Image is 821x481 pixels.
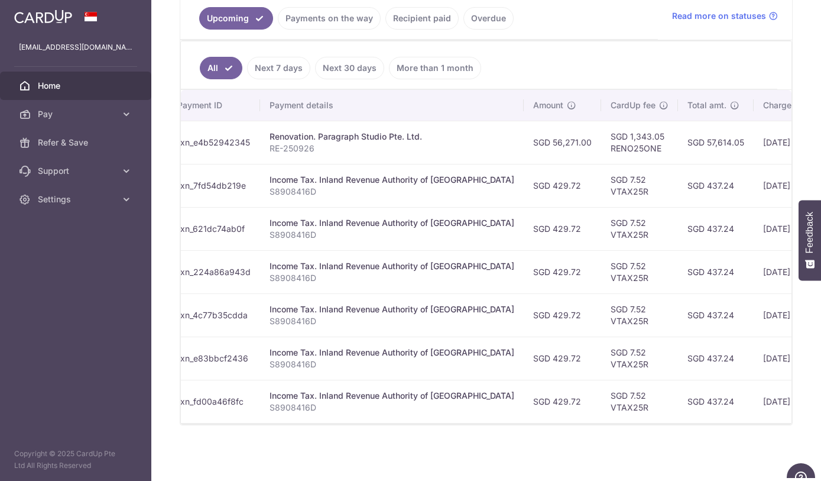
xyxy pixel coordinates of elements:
a: Next 7 days [247,57,310,79]
td: SGD 7.52 VTAX25R [601,250,678,293]
td: txn_e83bbcf2436 [168,337,260,380]
a: More than 1 month [389,57,481,79]
td: SGD 1,343.05 RENO25ONE [601,121,678,164]
td: txn_fd00a46f8fc [168,380,260,423]
a: Overdue [463,7,514,30]
span: Read more on statuses [672,10,766,22]
td: SGD 429.72 [524,250,601,293]
iframe: Opens a widget where you can find more information [787,463,815,478]
a: Recipient paid [385,7,459,30]
td: txn_4c77b35cdda [168,293,260,337]
p: S8908416D [270,229,514,241]
span: Total amt. [687,99,726,111]
td: SGD 7.52 VTAX25R [601,293,678,337]
span: Settings [38,193,116,205]
td: SGD 7.52 VTAX25R [601,164,678,207]
span: Support [38,165,116,177]
th: Payment details [260,90,524,121]
div: Income Tax. Inland Revenue Authority of [GEOGRAPHIC_DATA] [270,260,514,272]
td: txn_7fd54db219e [168,164,260,207]
div: Income Tax. Inland Revenue Authority of [GEOGRAPHIC_DATA] [270,174,514,186]
span: Refer & Save [38,137,116,149]
button: Feedback - Show survey [799,200,821,280]
div: Income Tax. Inland Revenue Authority of [GEOGRAPHIC_DATA] [270,390,514,402]
td: SGD 56,271.00 [524,121,601,164]
a: Read more on statuses [672,10,778,22]
a: All [200,57,242,79]
td: SGD 429.72 [524,380,601,423]
td: SGD 429.72 [524,207,601,250]
th: Payment ID [168,90,260,121]
td: SGD 437.24 [678,250,754,293]
td: txn_621dc74ab0f [168,207,260,250]
td: SGD 437.24 [678,164,754,207]
div: Income Tax. Inland Revenue Authority of [GEOGRAPHIC_DATA] [270,347,514,359]
span: Charge date [763,99,812,111]
p: S8908416D [270,315,514,327]
td: SGD 429.72 [524,293,601,337]
span: Amount [533,99,563,111]
p: S8908416D [270,272,514,284]
span: Feedback [804,212,815,253]
td: SGD 429.72 [524,164,601,207]
td: SGD 7.52 VTAX25R [601,337,678,380]
a: Payments on the way [278,7,381,30]
td: SGD 429.72 [524,337,601,380]
span: CardUp fee [611,99,655,111]
td: SGD 57,614.05 [678,121,754,164]
p: S8908416D [270,402,514,414]
p: [EMAIL_ADDRESS][DOMAIN_NAME] [19,41,132,53]
p: S8908416D [270,359,514,370]
div: Income Tax. Inland Revenue Authority of [GEOGRAPHIC_DATA] [270,304,514,315]
a: Upcoming [199,7,273,30]
p: S8908416D [270,186,514,198]
span: Pay [38,108,116,120]
td: SGD 437.24 [678,380,754,423]
span: Home [38,80,116,92]
td: txn_e4b52942345 [168,121,260,164]
td: SGD 437.24 [678,337,754,380]
td: txn_224a86a943d [168,250,260,293]
div: Income Tax. Inland Revenue Authority of [GEOGRAPHIC_DATA] [270,217,514,229]
td: SGD 7.52 VTAX25R [601,207,678,250]
img: CardUp [14,9,72,24]
p: RE-250926 [270,143,514,154]
td: SGD 437.24 [678,293,754,337]
a: Next 30 days [315,57,384,79]
td: SGD 437.24 [678,207,754,250]
td: SGD 7.52 VTAX25R [601,380,678,423]
div: Renovation. Paragraph Studio Pte. Ltd. [270,131,514,143]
